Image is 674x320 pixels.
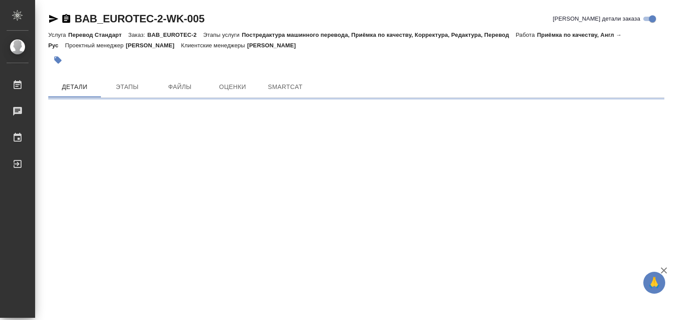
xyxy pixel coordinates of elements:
p: Перевод Стандарт [68,32,128,38]
button: 🙏 [643,272,665,294]
p: Клиентские менеджеры [181,42,247,49]
span: [PERSON_NAME] детали заказа [553,14,640,23]
p: Проектный менеджер [65,42,125,49]
button: Скопировать ссылку [61,14,72,24]
button: Скопировать ссылку для ЯМессенджера [48,14,59,24]
p: [PERSON_NAME] [126,42,181,49]
span: Оценки [212,82,254,92]
p: Работа [516,32,537,38]
span: SmartCat [264,82,306,92]
a: BAB_EUROTEC-2-WK-005 [75,13,204,25]
span: Детали [54,82,96,92]
button: Добавить тэг [48,50,68,70]
span: Этапы [106,82,148,92]
p: Заказ: [128,32,147,38]
p: Постредактура машинного перевода, Приёмка по качеству, Корректура, Редактура, Перевод [242,32,516,38]
p: Этапы услуги [203,32,242,38]
p: BAB_EUROTEC-2 [147,32,203,38]
p: Услуга [48,32,68,38]
span: Файлы [159,82,201,92]
span: 🙏 [647,274,662,292]
p: [PERSON_NAME] [247,42,302,49]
